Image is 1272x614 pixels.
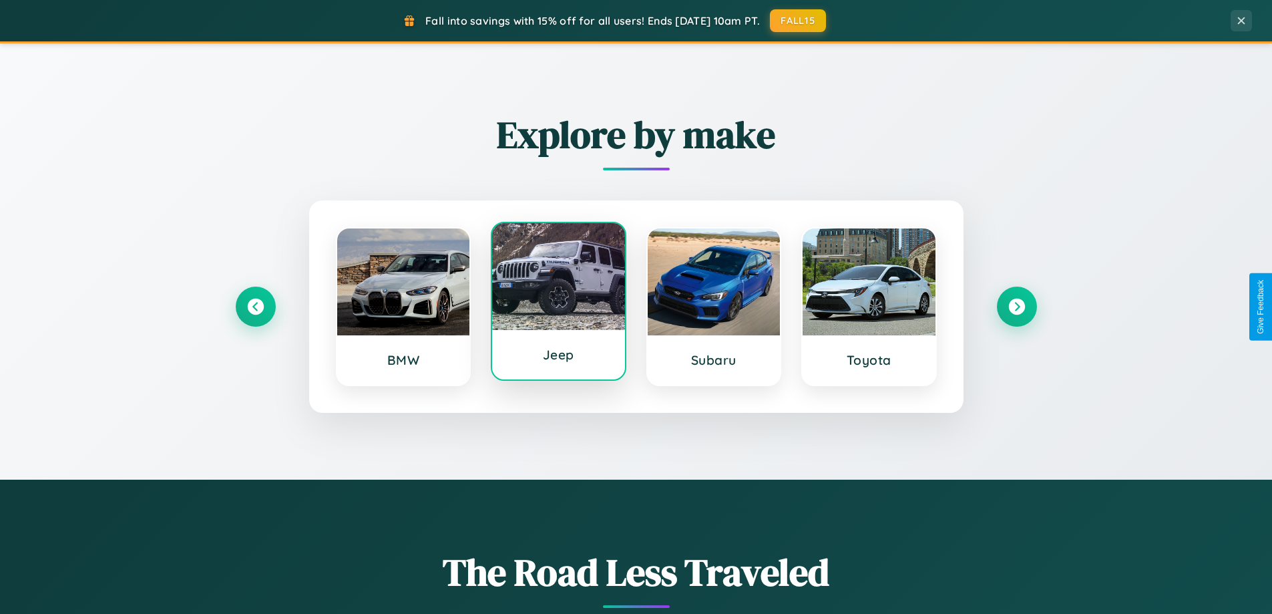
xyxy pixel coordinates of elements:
div: Give Feedback [1256,280,1265,334]
h3: BMW [351,352,457,368]
span: Fall into savings with 15% off for all users! Ends [DATE] 10am PT. [425,14,760,27]
h3: Toyota [816,352,922,368]
h3: Subaru [661,352,767,368]
button: FALL15 [770,9,826,32]
h1: The Road Less Traveled [236,547,1037,598]
h2: Explore by make [236,109,1037,160]
h3: Jeep [505,347,612,363]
